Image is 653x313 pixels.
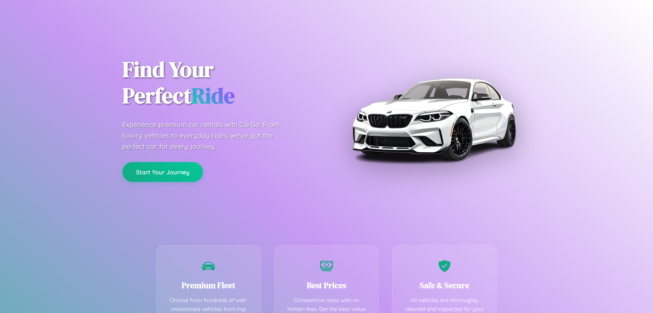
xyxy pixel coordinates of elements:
[349,34,519,204] img: Premium BMW car rental vehicle
[122,57,316,109] h1: Find Your Perfect
[122,119,292,152] p: Experience premium car rentals with CarGo. From luxury vehicles to everyday rides, we've got the ...
[403,280,486,291] h3: Safe & Secure
[167,280,250,291] h3: Premium Fleet
[285,280,368,291] h3: Best Prices
[191,81,235,110] span: Ride
[122,162,203,182] button: Start Your Journey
